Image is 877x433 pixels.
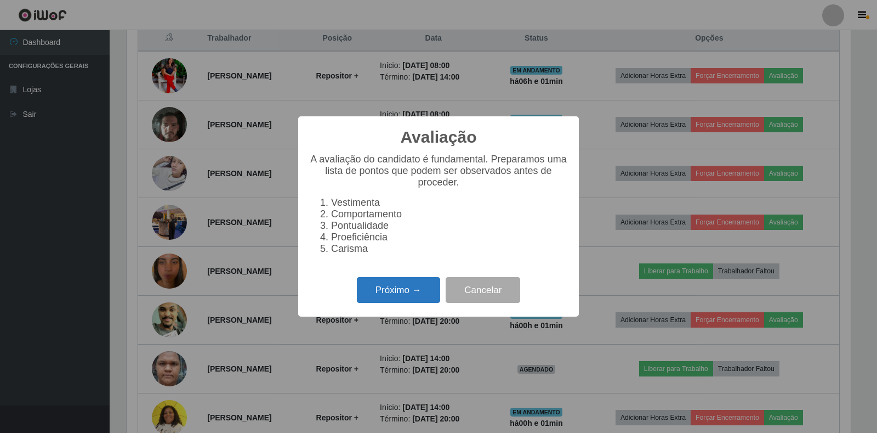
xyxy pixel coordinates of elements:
[331,243,568,255] li: Carisma
[331,209,568,220] li: Comportamento
[331,197,568,209] li: Vestimenta
[309,154,568,188] p: A avaliação do candidato é fundamental. Preparamos uma lista de pontos que podem ser observados a...
[357,277,440,303] button: Próximo →
[331,220,568,232] li: Pontualidade
[446,277,520,303] button: Cancelar
[331,232,568,243] li: Proeficiência
[401,127,477,147] h2: Avaliação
